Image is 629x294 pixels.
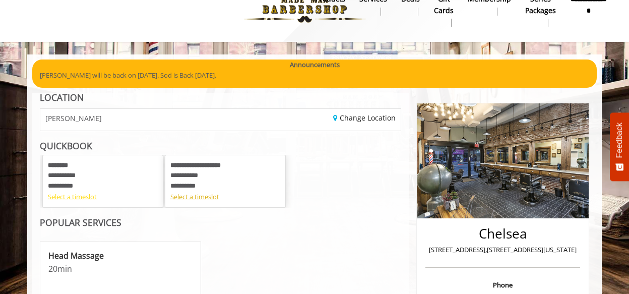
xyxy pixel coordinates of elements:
a: Change Location [333,113,396,123]
span: [PERSON_NAME] [45,114,102,122]
h2: Chelsea [428,226,578,241]
span: min [57,263,72,274]
p: 20 [48,263,193,274]
div: Select a timeslot [48,192,158,202]
b: LOCATION [40,91,84,103]
span: Feedback [615,123,624,158]
p: [STREET_ADDRESS],[STREET_ADDRESS][US_STATE] [428,245,578,255]
p: Head Massage [48,250,193,261]
b: Announcements [290,60,340,70]
p: [PERSON_NAME] will be back on [DATE]. Sod is Back [DATE]. [40,70,589,81]
h3: Phone [428,281,578,288]
b: QUICKBOOK [40,140,92,152]
button: Feedback - Show survey [610,112,629,181]
b: POPULAR SERVICES [40,216,121,228]
div: Select a timeslot [170,192,280,202]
